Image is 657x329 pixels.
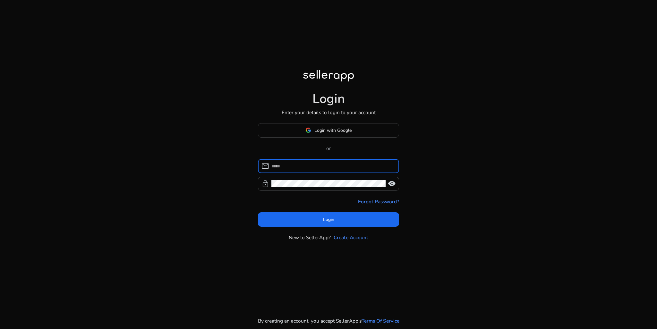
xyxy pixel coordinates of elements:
a: Forgot Password? [358,198,399,205]
button: Login with Google [258,123,399,138]
p: New to SellerApp? [289,234,331,241]
a: Terms Of Service [362,317,399,325]
span: mail [261,162,269,170]
h1: Login [312,91,345,107]
p: Enter your details to login to your account [282,109,376,116]
a: Create Account [334,234,368,241]
button: Login [258,212,399,227]
span: Login with Google [314,127,352,134]
span: visibility [388,180,396,188]
img: google-logo.svg [305,127,311,133]
span: lock [261,180,269,188]
p: or [258,145,399,152]
span: Login [323,216,334,223]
